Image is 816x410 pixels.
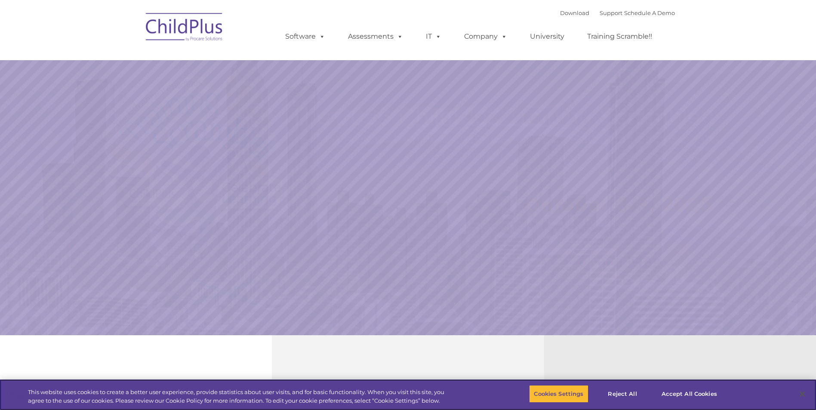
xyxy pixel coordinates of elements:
[521,28,573,45] a: University
[339,28,412,45] a: Assessments
[277,28,334,45] a: Software
[579,28,661,45] a: Training Scramble!!
[529,385,588,403] button: Cookies Settings
[28,388,449,405] div: This website uses cookies to create a better user experience, provide statistics about user visit...
[417,28,450,45] a: IT
[600,9,622,16] a: Support
[142,7,228,50] img: ChildPlus by Procare Solutions
[793,385,812,404] button: Close
[560,9,589,16] a: Download
[657,385,722,403] button: Accept All Cookies
[554,243,691,279] a: Learn More
[596,385,650,403] button: Reject All
[560,9,675,16] font: |
[624,9,675,16] a: Schedule A Demo
[456,28,516,45] a: Company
